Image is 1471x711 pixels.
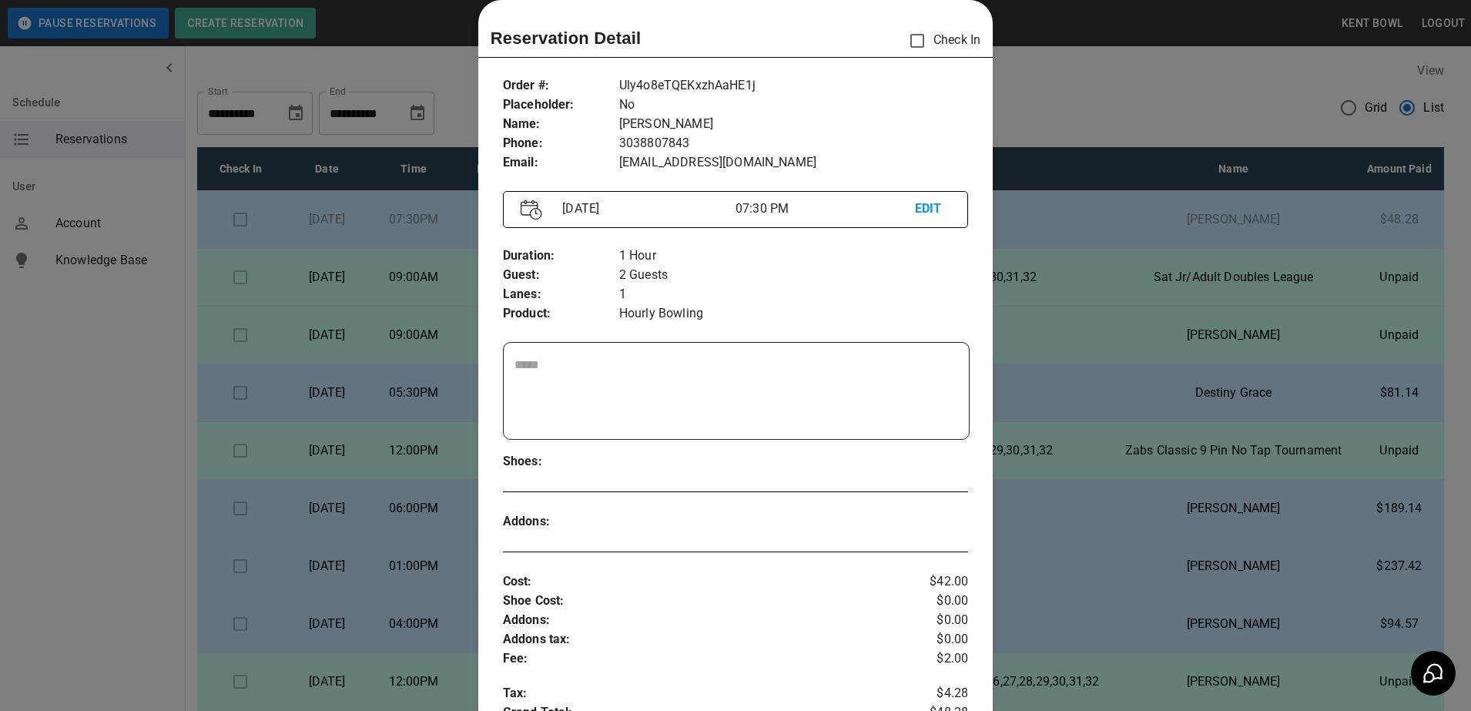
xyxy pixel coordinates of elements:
p: Uly4o8eTQEKxzhAaHE1j [619,76,968,96]
p: 2 Guests [619,266,968,285]
p: Name : [503,115,619,134]
p: Phone : [503,134,619,153]
p: Check In [901,25,980,57]
p: [DATE] [556,200,735,218]
p: Product : [503,304,619,324]
p: Addons : [503,611,891,630]
p: $4.28 [891,684,969,703]
p: Cost : [503,572,891,592]
p: $42.00 [891,572,969,592]
p: Addons : [503,512,619,532]
p: Hourly Bowling [619,304,968,324]
p: Placeholder : [503,96,619,115]
p: [PERSON_NAME] [619,115,968,134]
p: 3038807843 [619,134,968,153]
p: $0.00 [891,592,969,611]
p: Lanes : [503,285,619,304]
p: $2.00 [891,649,969,669]
p: No [619,96,968,115]
p: $0.00 [891,611,969,630]
p: EDIT [915,200,951,219]
p: Email : [503,153,619,173]
p: Shoes : [503,452,619,471]
p: [EMAIL_ADDRESS][DOMAIN_NAME] [619,153,968,173]
p: 1 Hour [619,247,968,266]
p: $0.00 [891,630,969,649]
p: Reservation Detail [491,25,642,51]
p: Duration : [503,247,619,266]
p: Order # : [503,76,619,96]
p: Shoe Cost : [503,592,891,611]
p: Fee : [503,649,891,669]
p: Tax : [503,684,891,703]
img: Vector [521,200,542,220]
p: 1 [619,285,968,304]
p: 07:30 PM [735,200,915,218]
p: Addons tax : [503,630,891,649]
p: Guest : [503,266,619,285]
